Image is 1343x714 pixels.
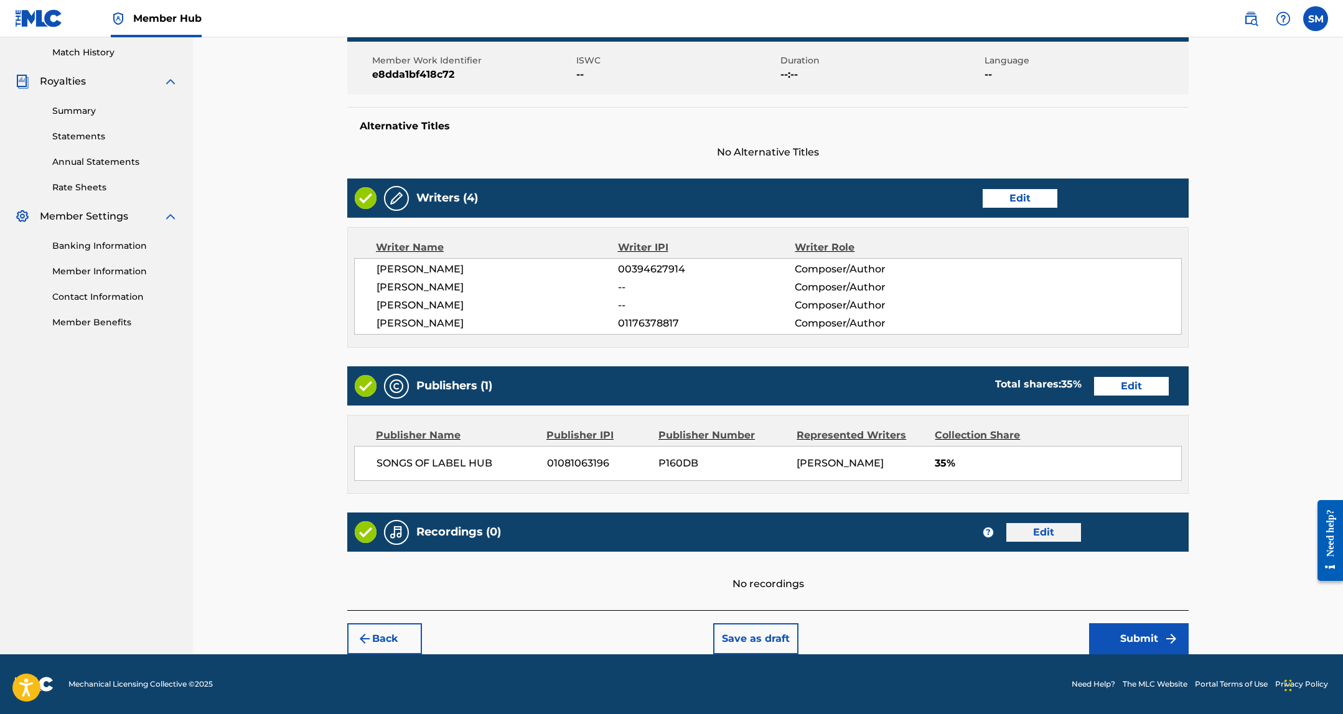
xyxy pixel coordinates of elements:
[985,67,1186,82] span: --
[1281,654,1343,714] iframe: Chat Widget
[133,11,202,25] span: Member Hub
[40,209,128,224] span: Member Settings
[372,54,573,67] span: Member Work Identifier
[795,298,956,313] span: Composer/Author
[376,428,537,443] div: Publisher Name
[983,527,993,537] span: ?
[618,280,795,295] span: --
[618,316,795,331] span: 01176378817
[377,316,618,331] span: [PERSON_NAME]
[52,155,178,169] a: Annual Statements
[618,262,795,277] span: 00394627914
[52,181,178,194] a: Rate Sheets
[1164,631,1179,646] img: f7272a7cc735f4ea7f67.svg
[935,456,1181,471] span: 35%
[355,187,377,209] img: Valid
[1195,679,1268,690] a: Portal Terms of Use
[377,280,618,295] span: [PERSON_NAME]
[52,290,178,304] a: Contact Information
[547,456,650,471] span: 01081063196
[163,74,178,89] img: expand
[52,265,178,278] a: Member Information
[15,209,30,224] img: Member Settings
[1285,667,1292,704] div: Drag
[111,11,126,26] img: Top Rightsholder
[377,298,618,313] span: [PERSON_NAME]
[1271,6,1296,31] div: Help
[1072,679,1115,690] a: Need Help?
[347,145,1189,160] span: No Alternative Titles
[797,428,925,443] div: Represented Writers
[376,240,618,255] div: Writer Name
[618,240,795,255] div: Writer IPI
[347,623,422,654] button: Back
[355,375,377,397] img: Valid
[15,9,63,27] img: MLC Logo
[1006,523,1081,542] button: Edit
[985,54,1186,67] span: Language
[68,679,213,690] span: Mechanical Licensing Collective © 2025
[40,74,86,89] span: Royalties
[795,316,956,331] span: Composer/Author
[795,240,956,255] div: Writer Role
[935,428,1055,443] div: Collection Share
[797,457,884,469] span: [PERSON_NAME]
[1308,491,1343,591] iframe: Resource Center
[1303,6,1328,31] div: User Menu
[576,67,777,82] span: --
[377,262,618,277] span: [PERSON_NAME]
[15,74,30,89] img: Royalties
[795,262,956,277] span: Composer/Author
[357,631,372,646] img: 7ee5dd4eb1f8a8e3ef2f.svg
[163,209,178,224] img: expand
[52,316,178,329] a: Member Benefits
[1238,6,1263,31] a: Public Search
[1094,377,1169,396] button: Edit
[1089,623,1189,654] button: Submit
[52,104,178,118] a: Summary
[780,67,981,82] span: --:--
[576,54,777,67] span: ISWC
[389,525,404,540] img: Recordings
[15,677,54,692] img: logo
[52,239,178,253] a: Banking Information
[347,552,1189,591] div: No recordings
[355,521,377,543] img: Valid
[372,67,573,82] span: e8dda1bf418c72
[1276,11,1291,26] img: help
[995,377,1082,392] div: Total shares:
[1243,11,1258,26] img: search
[780,54,981,67] span: Duration
[416,191,478,205] h5: Writers (4)
[1275,679,1328,690] a: Privacy Policy
[416,379,492,393] h5: Publishers (1)
[546,428,649,443] div: Publisher IPI
[795,280,956,295] span: Composer/Author
[360,120,1176,132] h5: Alternative Titles
[983,189,1057,208] button: Edit
[377,456,538,471] span: SONGS OF LABEL HUB
[658,456,787,471] span: P160DB
[389,379,404,394] img: Publishers
[658,428,787,443] div: Publisher Number
[416,525,501,539] h5: Recordings (0)
[618,298,795,313] span: --
[1123,679,1187,690] a: The MLC Website
[713,623,798,654] button: Save as draft
[1061,378,1082,390] span: 35 %
[389,191,404,206] img: Writers
[52,46,178,59] a: Match History
[52,130,178,143] a: Statements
